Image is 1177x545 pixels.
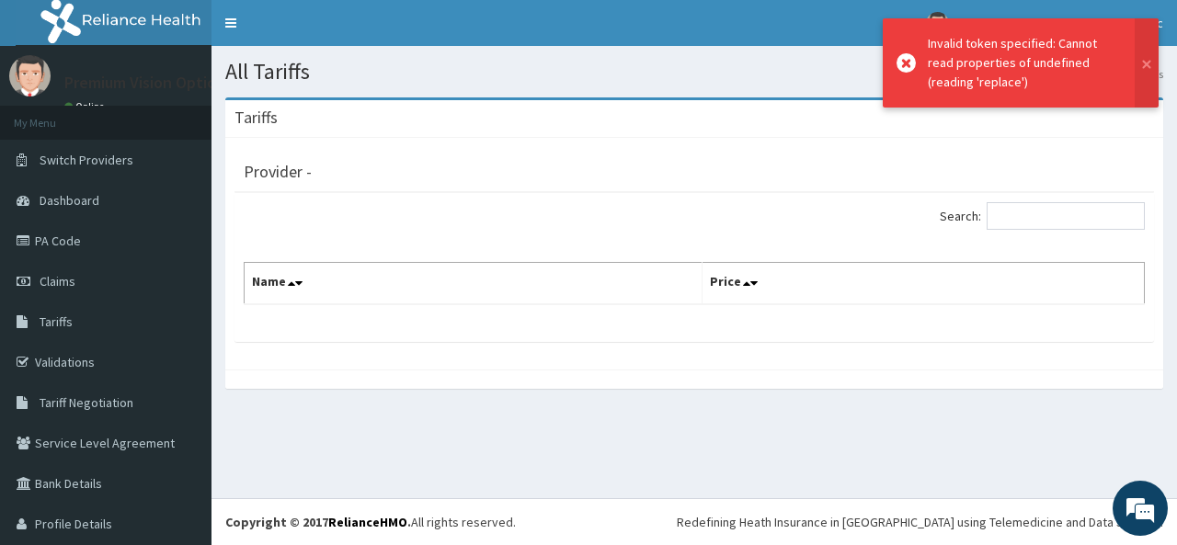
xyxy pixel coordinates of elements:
span: Switch Providers [40,152,133,168]
img: User Image [9,55,51,97]
h1: All Tariffs [225,60,1163,84]
span: Dashboard [40,192,99,209]
h3: Tariffs [234,109,278,126]
th: Price [703,263,1145,305]
label: Search: [940,202,1145,230]
a: RelianceHMO [328,514,407,530]
span: Tariffs [40,313,73,330]
strong: Copyright © 2017 . [225,514,411,530]
input: Search: [987,202,1145,230]
div: Redefining Heath Insurance in [GEOGRAPHIC_DATA] using Telemedicine and Data Science! [677,513,1163,531]
footer: All rights reserved. [211,498,1177,545]
span: Tariff Negotiation [40,394,133,411]
div: Invalid token specified: Cannot read properties of undefined (reading 'replace') [928,34,1117,92]
img: User Image [926,12,949,35]
p: Premium Vision Optical and Eye Clinic [64,74,330,91]
h3: Provider - [244,164,312,180]
th: Name [245,263,703,305]
span: Claims [40,273,75,290]
a: Online [64,100,109,113]
span: Premium Vision Optical and Eye Clinic [960,15,1163,31]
